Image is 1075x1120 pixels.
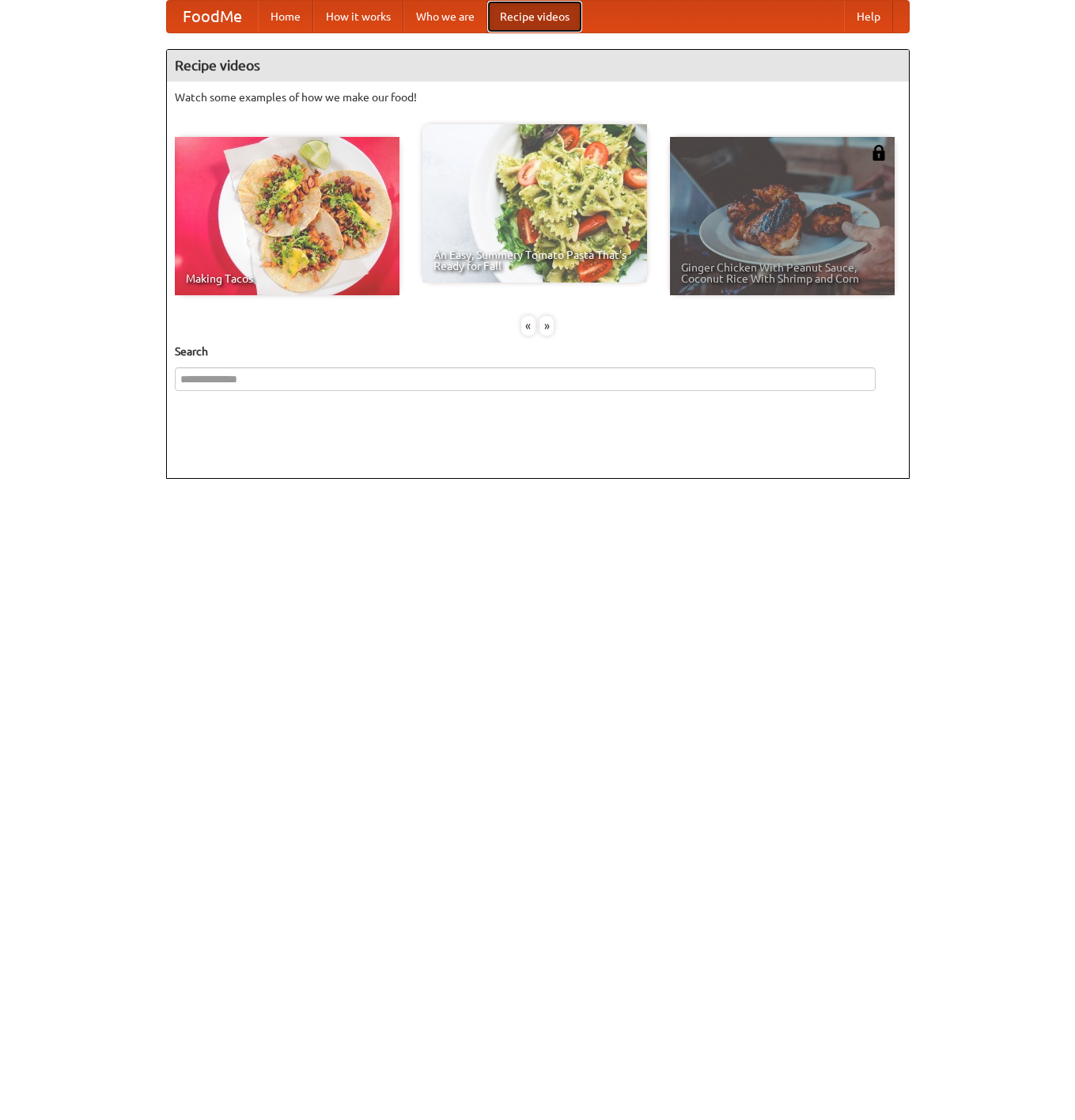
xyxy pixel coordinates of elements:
a: Who we are [403,1,487,32]
a: How it works [313,1,403,32]
img: 483408.png [871,145,887,161]
a: Help [844,1,893,32]
a: FoodMe [167,1,258,32]
span: Making Tacos [186,273,388,284]
div: « [521,316,536,336]
p: Watch some examples of how we make our food! [175,89,901,105]
a: Recipe videos [487,1,582,32]
h5: Search [175,344,901,359]
a: Home [258,1,313,32]
h4: Recipe videos [167,50,909,82]
a: An Easy, Summery Tomato Pasta That's Ready for Fall [422,124,647,283]
span: An Easy, Summery Tomato Pasta That's Ready for Fall [433,249,636,271]
div: » [539,316,554,336]
a: Making Tacos [175,137,399,295]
